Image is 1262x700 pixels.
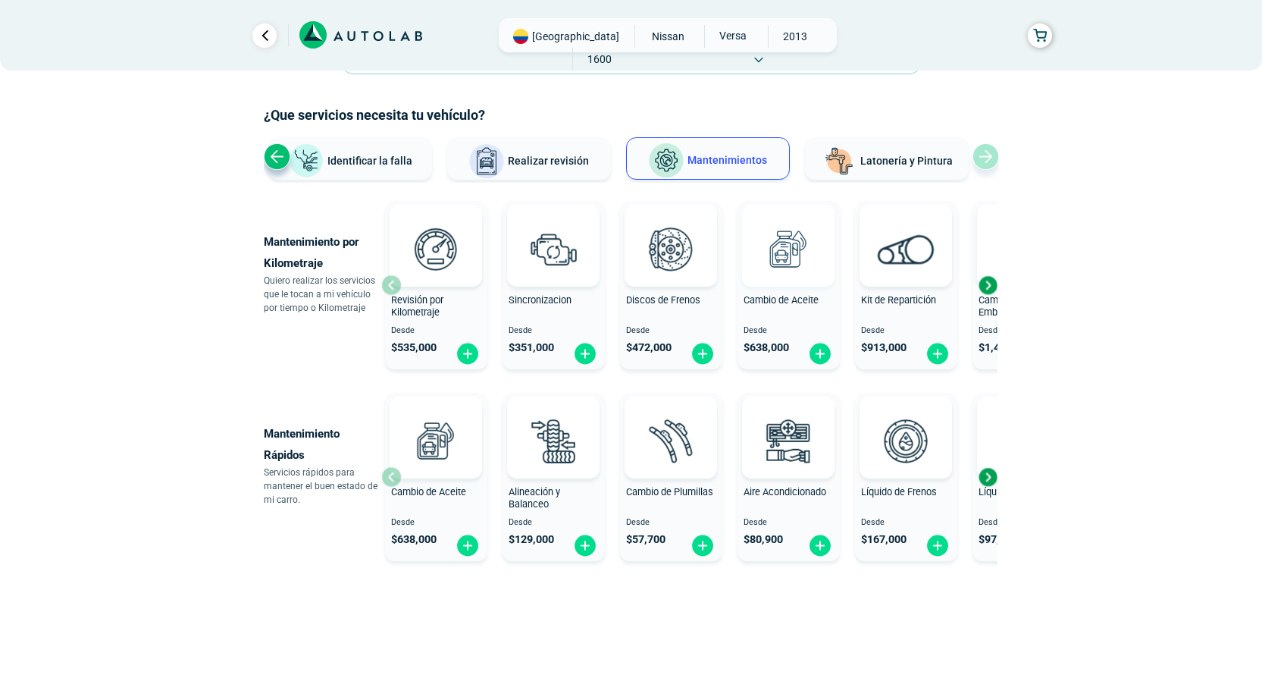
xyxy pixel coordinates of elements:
[972,393,1075,561] button: Líquido Refrigerante Desde $97,300
[385,201,487,369] button: Revisión por Kilometraje Desde $535,000
[976,466,999,488] div: Next slide
[808,534,832,557] img: fi_plus-circle2.svg
[626,326,716,336] span: Desde
[737,201,840,369] button: Cambio de Aceite Desde $638,000
[456,534,480,557] img: fi_plus-circle2.svg
[755,407,822,474] img: aire_acondicionado-v3.svg
[861,486,937,498] span: Líquido de Frenos
[883,400,928,445] img: AD0BCuuxAAAAAElFTkSuQmCC
[509,341,554,354] span: $ 351,000
[503,393,605,561] button: Alineación y Balanceo Desde $129,000
[264,105,999,125] h2: ¿Que servicios necesita tu vehículo?
[855,393,957,561] button: Líquido de Frenos Desde $167,000
[288,143,324,179] img: Identificar la falla
[620,201,722,369] button: Discos de Frenos Desde $472,000
[509,533,554,546] span: $ 129,000
[626,137,790,180] button: Mantenimientos
[626,294,700,306] span: Discos de Frenos
[531,400,576,445] img: AD0BCuuxAAAAAElFTkSuQmCC
[690,534,715,557] img: fi_plus-circle2.svg
[861,341,907,354] span: $ 913,000
[508,155,589,167] span: Realizar revisión
[509,486,560,510] span: Alineación y Balanceo
[744,518,834,528] span: Desde
[855,201,957,369] button: Kit de Repartición Desde $913,000
[821,143,857,180] img: Latonería y Pintura
[808,342,832,366] img: fi_plus-circle2.svg
[648,400,694,445] img: AD0BCuuxAAAAAElFTkSuQmCC
[979,533,1018,546] span: $ 97,300
[990,407,1057,474] img: liquido_refrigerante-v3.svg
[648,143,684,179] img: Mantenimientos
[391,294,443,319] span: Revisión por Kilometraje
[861,518,951,528] span: Desde
[755,215,822,282] img: cambio_de_aceite-v3.svg
[861,294,936,306] span: Kit de Repartición
[744,294,819,306] span: Cambio de Aceite
[391,518,481,528] span: Desde
[769,25,822,48] span: 2013
[883,208,928,253] img: AD0BCuuxAAAAAElFTkSuQmCC
[979,294,1051,319] span: Cambio de Kit de Embrague
[690,342,715,366] img: fi_plus-circle2.svg
[385,393,487,561] button: Cambio de Aceite Desde $638,000
[860,155,953,167] span: Latonería y Pintura
[637,407,704,474] img: plumillas-v3.svg
[513,29,528,44] img: Flag of COLOMBIA
[413,208,459,253] img: AD0BCuuxAAAAAElFTkSuQmCC
[264,231,381,274] p: Mantenimiento por Kilometraje
[744,341,789,354] span: $ 638,000
[861,326,951,336] span: Desde
[327,154,412,166] span: Identificar la falla
[878,234,935,264] img: correa_de_reparticion-v3.svg
[687,154,767,166] span: Mantenimientos
[979,486,1064,498] span: Líquido Refrigerante
[737,393,840,561] button: Aire Acondicionado Desde $80,900
[972,201,1075,369] button: Cambio de Kit de Embrague Desde $1,400,000
[573,48,627,71] span: 1600
[620,393,722,561] button: Cambio de Plumillas Desde $57,700
[509,326,599,336] span: Desde
[648,208,694,253] img: AD0BCuuxAAAAAElFTkSuQmCC
[503,201,605,369] button: Sincronizacion Desde $351,000
[520,407,587,474] img: alineacion_y_balanceo-v3.svg
[976,274,999,297] div: Next slide
[744,326,834,336] span: Desde
[468,143,505,180] img: Realizar revisión
[626,518,716,528] span: Desde
[531,208,576,253] img: AD0BCuuxAAAAAElFTkSuQmCC
[990,215,1057,282] img: kit_de_embrague-v3.svg
[391,533,437,546] span: $ 638,000
[391,341,437,354] span: $ 535,000
[264,143,290,170] div: Previous slide
[626,486,713,498] span: Cambio de Plumillas
[509,518,599,528] span: Desde
[925,342,950,366] img: fi_plus-circle2.svg
[573,534,597,557] img: fi_plus-circle2.svg
[744,533,783,546] span: $ 80,900
[925,534,950,557] img: fi_plus-circle2.svg
[391,486,466,498] span: Cambio de Aceite
[861,533,907,546] span: $ 167,000
[413,400,459,445] img: AD0BCuuxAAAAAElFTkSuQmCC
[573,342,597,366] img: fi_plus-circle2.svg
[252,24,277,48] a: Ir al paso anterior
[391,326,481,336] span: Desde
[264,466,381,507] p: Servicios rápidos para mantener el buen estado de mi carro.
[637,215,704,282] img: frenos2-v3.svg
[447,137,611,180] button: Realizar revisión
[402,215,469,282] img: revision_por_kilometraje-v3.svg
[456,342,480,366] img: fi_plus-circle2.svg
[402,407,469,474] img: cambio_de_aceite-v3.svg
[805,137,969,180] button: Latonería y Pintura
[744,486,826,498] span: Aire Acondicionado
[520,215,587,282] img: sincronizacion-v3.svg
[268,137,432,180] button: Identificar la falla
[532,29,619,44] span: [GEOGRAPHIC_DATA]
[264,423,381,466] p: Mantenimiento Rápidos
[766,400,811,445] img: AD0BCuuxAAAAAElFTkSuQmCC
[264,274,381,315] p: Quiero realizar los servicios que le tocan a mi vehículo por tiempo o Kilometraje
[626,533,665,546] span: $ 57,700
[641,25,695,48] span: NISSAN
[979,341,1033,354] span: $ 1,400,000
